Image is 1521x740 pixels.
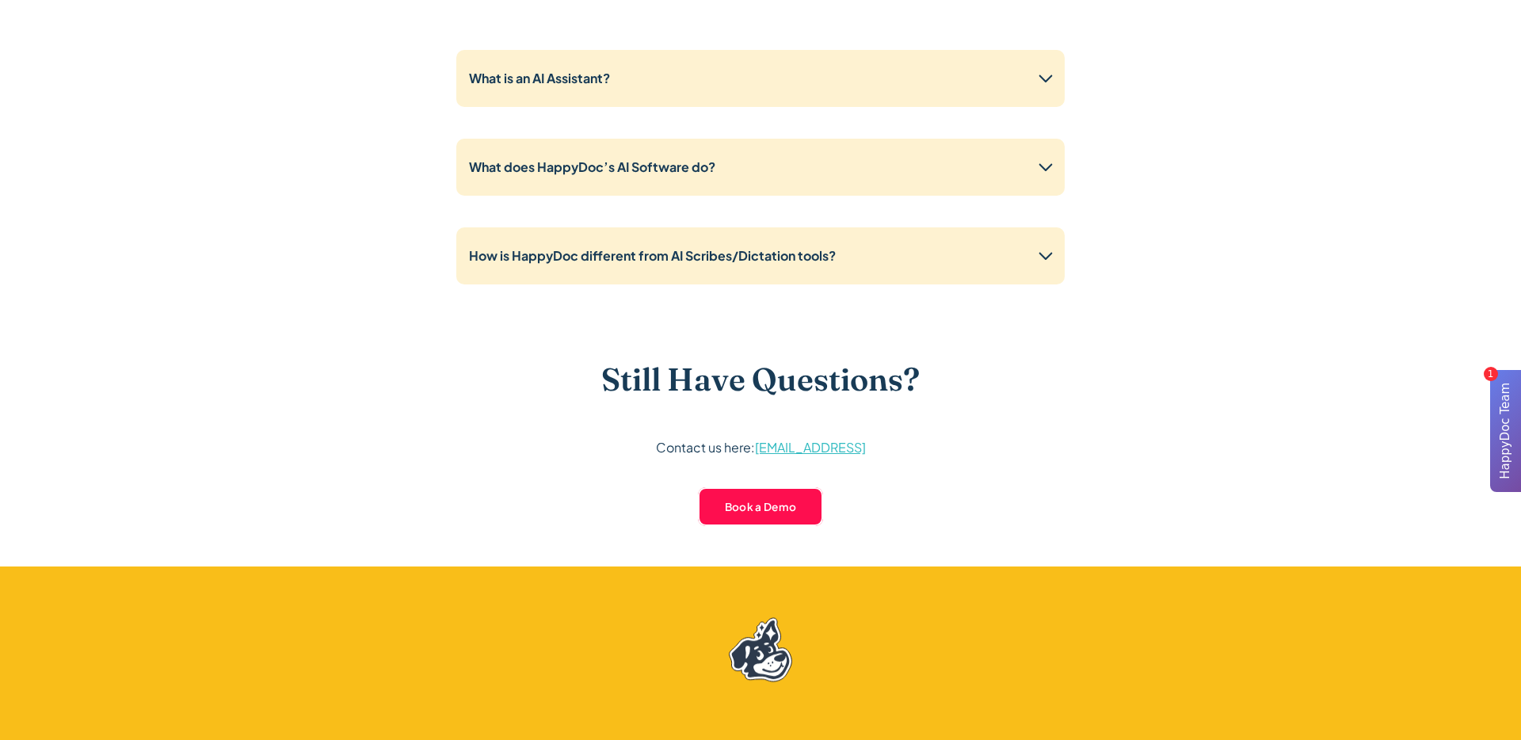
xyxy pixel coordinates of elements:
strong: What is an AI Assistant? [469,70,610,86]
h3: Still Have Questions? [601,360,920,399]
a: [EMAIL_ADDRESS] [755,439,866,456]
p: Contact us here: [656,437,866,459]
strong: How is HappyDoc different from AI Scribes/Dictation tools? [469,247,836,264]
a: Book a Demo [698,487,824,525]
strong: What does HappyDoc’s AI Software do? [469,158,715,175]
